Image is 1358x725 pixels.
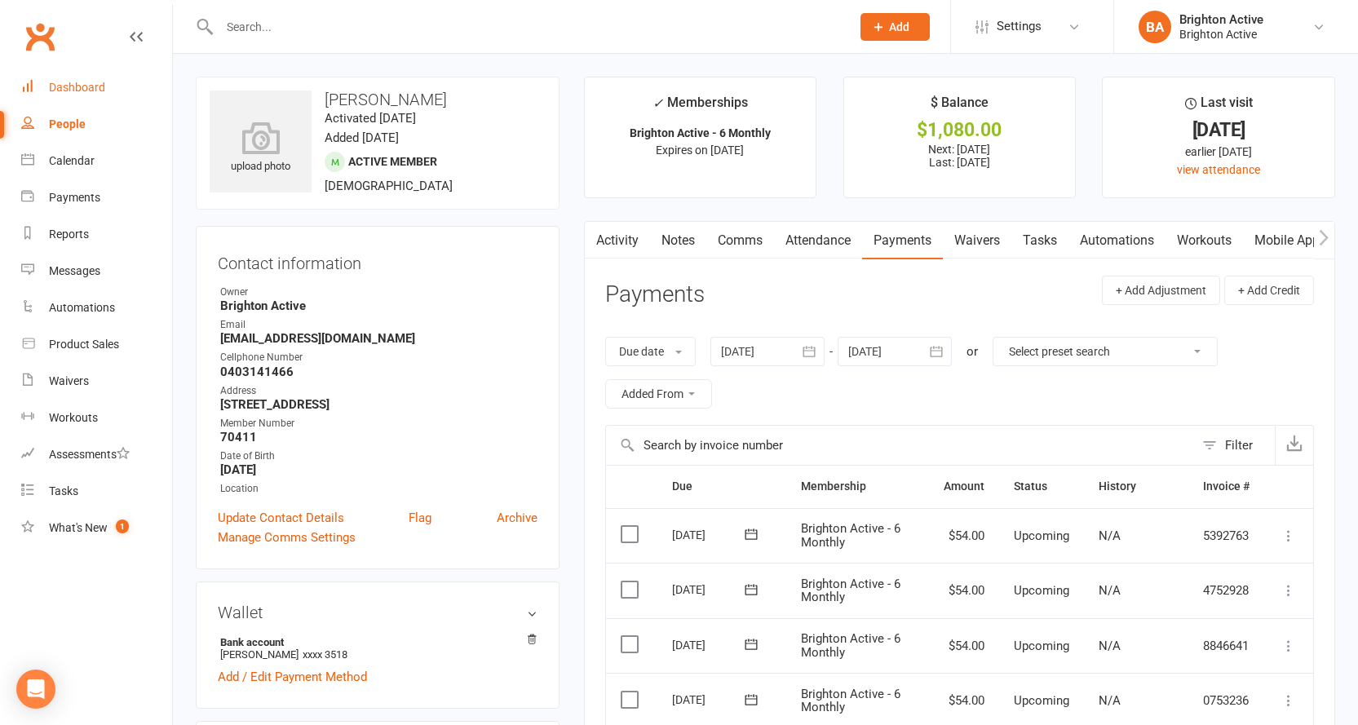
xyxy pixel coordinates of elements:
div: Address [220,383,537,399]
div: Tasks [49,484,78,497]
a: People [21,106,172,143]
a: Workouts [1166,222,1243,259]
div: Email [220,317,537,333]
strong: Brighton Active [220,298,537,313]
div: [DATE] [672,522,747,547]
a: Automations [21,290,172,326]
strong: [STREET_ADDRESS] [220,397,537,412]
a: Attendance [774,222,862,259]
h3: Contact information [218,248,537,272]
time: Activated [DATE] [325,111,416,126]
a: Waivers [21,363,172,400]
div: Calendar [49,154,95,167]
span: Upcoming [1014,528,1069,543]
a: Mobile App [1243,222,1331,259]
td: $54.00 [929,618,999,674]
strong: [EMAIL_ADDRESS][DOMAIN_NAME] [220,331,537,346]
a: Tasks [21,473,172,510]
span: Upcoming [1014,639,1069,653]
a: Calendar [21,143,172,179]
div: Workouts [49,411,98,424]
strong: Brighton Active - 6 Monthly [630,126,771,139]
strong: Bank account [220,636,529,648]
div: Dashboard [49,81,105,94]
button: Added From [605,379,712,409]
a: view attendance [1177,163,1260,176]
a: Dashboard [21,69,172,106]
div: Brighton Active [1179,12,1263,27]
button: Filter [1194,426,1275,465]
span: xxxx 3518 [303,648,347,661]
a: Clubworx [20,16,60,57]
div: Open Intercom Messenger [16,670,55,709]
td: $54.00 [929,563,999,618]
div: Brighton Active [1179,27,1263,42]
a: Messages [21,253,172,290]
span: Upcoming [1014,583,1069,598]
a: What's New1 [21,510,172,546]
strong: 70411 [220,430,537,444]
td: 5392763 [1188,508,1264,564]
button: + Add Adjustment [1102,276,1220,305]
a: Payments [862,222,943,259]
span: Brighton Active - 6 Monthly [801,687,900,715]
div: BA [1139,11,1171,43]
div: What's New [49,521,108,534]
div: Waivers [49,374,89,387]
div: [DATE] [1117,122,1320,139]
a: Workouts [21,400,172,436]
strong: 0403141466 [220,365,537,379]
span: [DEMOGRAPHIC_DATA] [325,179,453,193]
div: Memberships [652,92,748,122]
td: $54.00 [929,508,999,564]
span: Active member [348,155,437,168]
div: Member Number [220,416,537,431]
a: Assessments [21,436,172,473]
span: N/A [1099,693,1121,708]
td: 4752928 [1188,563,1264,618]
a: Comms [706,222,774,259]
div: Payments [49,191,100,204]
button: Add [860,13,930,41]
span: Brighton Active - 6 Monthly [801,521,900,550]
a: Manage Comms Settings [218,528,356,547]
div: Last visit [1185,92,1253,122]
span: Add [889,20,909,33]
input: Search... [215,15,839,38]
div: Automations [49,301,115,314]
span: Settings [997,8,1042,45]
a: Update Contact Details [218,508,344,528]
div: Location [220,481,537,497]
div: Assessments [49,448,130,461]
div: Cellphone Number [220,350,537,365]
span: Brighton Active - 6 Monthly [801,631,900,660]
a: Waivers [943,222,1011,259]
time: Added [DATE] [325,130,399,145]
h3: Wallet [218,603,537,621]
button: Due date [605,337,696,366]
h3: Payments [605,282,705,307]
li: [PERSON_NAME] [218,634,537,663]
div: [DATE] [672,687,747,712]
a: Reports [21,216,172,253]
div: upload photo [210,122,312,175]
a: Automations [1068,222,1166,259]
span: N/A [1099,528,1121,543]
div: Date of Birth [220,449,537,464]
a: Product Sales [21,326,172,363]
div: People [49,117,86,130]
strong: [DATE] [220,462,537,477]
a: Add / Edit Payment Method [218,667,367,687]
span: 1 [116,519,129,533]
button: + Add Credit [1224,276,1314,305]
a: Notes [650,222,706,259]
div: Reports [49,228,89,241]
span: Expires on [DATE] [656,144,744,157]
th: Membership [786,466,929,507]
span: Brighton Active - 6 Monthly [801,577,900,605]
div: Product Sales [49,338,119,351]
td: 8846641 [1188,618,1264,674]
th: History [1084,466,1188,507]
a: Flag [409,508,431,528]
th: Invoice # [1188,466,1264,507]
